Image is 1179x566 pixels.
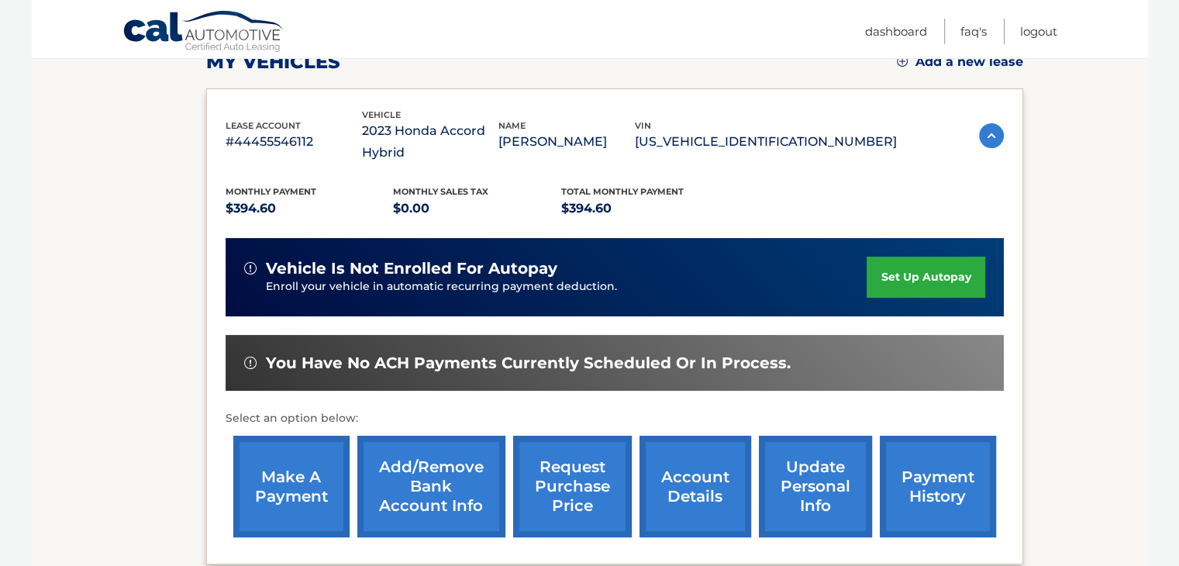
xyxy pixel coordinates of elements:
p: 2023 Honda Accord Hybrid [362,120,498,164]
a: Logout [1020,19,1057,44]
span: Total Monthly Payment [561,186,684,197]
a: Cal Automotive [122,10,285,55]
a: request purchase price [513,436,632,537]
a: update personal info [759,436,872,537]
a: make a payment [233,436,350,537]
a: account details [639,436,751,537]
span: lease account [226,120,301,131]
span: name [498,120,526,131]
p: $394.60 [226,198,394,219]
p: Select an option below: [226,409,1004,428]
span: vehicle [362,109,401,120]
h2: my vehicles [206,50,340,74]
p: [US_VEHICLE_IDENTIFICATION_NUMBER] [635,131,897,153]
span: vehicle is not enrolled for autopay [266,259,557,278]
a: Add a new lease [897,54,1023,70]
p: #44455546112 [226,131,362,153]
a: set up autopay [867,257,984,298]
img: add.svg [897,56,908,67]
p: Enroll your vehicle in automatic recurring payment deduction. [266,278,867,295]
a: Dashboard [865,19,927,44]
span: Monthly Payment [226,186,316,197]
img: alert-white.svg [244,357,257,369]
a: Add/Remove bank account info [357,436,505,537]
a: payment history [880,436,996,537]
a: FAQ's [960,19,987,44]
span: You have no ACH payments currently scheduled or in process. [266,354,791,373]
span: Monthly sales Tax [393,186,488,197]
img: accordion-active.svg [979,123,1004,148]
img: alert-white.svg [244,262,257,274]
span: vin [635,120,651,131]
p: $0.00 [393,198,561,219]
p: $394.60 [561,198,729,219]
p: [PERSON_NAME] [498,131,635,153]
